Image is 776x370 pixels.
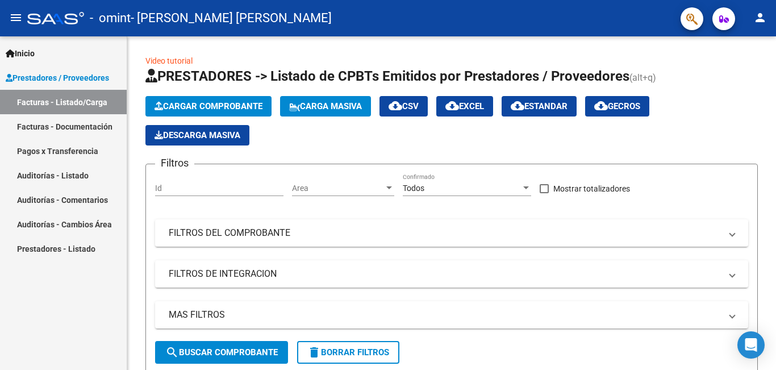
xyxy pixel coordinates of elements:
span: PRESTADORES -> Listado de CPBTs Emitidos por Prestadores / Proveedores [145,68,629,84]
button: Borrar Filtros [297,341,399,364]
h3: Filtros [155,155,194,171]
mat-icon: person [753,11,767,24]
span: Carga Masiva [289,101,362,111]
span: CSV [389,101,419,111]
mat-icon: menu [9,11,23,24]
span: EXCEL [445,101,484,111]
mat-panel-title: FILTROS DEL COMPROBANTE [169,227,721,239]
button: Gecros [585,96,649,117]
span: Inicio [6,47,35,60]
button: Descarga Masiva [145,125,249,145]
mat-expansion-panel-header: FILTROS DEL COMPROBANTE [155,219,748,247]
button: EXCEL [436,96,493,117]
mat-icon: cloud_download [594,99,608,113]
span: Cargar Comprobante [155,101,262,111]
button: Cargar Comprobante [145,96,272,117]
span: Borrar Filtros [307,347,389,357]
span: Estandar [511,101,568,111]
button: Carga Masiva [280,96,371,117]
a: Video tutorial [145,56,193,65]
button: Buscar Comprobante [155,341,288,364]
mat-panel-title: MAS FILTROS [169,309,721,321]
span: Descarga Masiva [155,130,240,140]
span: Buscar Comprobante [165,347,278,357]
button: Estandar [502,96,577,117]
span: - [PERSON_NAME] [PERSON_NAME] [131,6,332,31]
span: - omint [90,6,131,31]
span: Area [292,184,384,193]
app-download-masive: Descarga masiva de comprobantes (adjuntos) [145,125,249,145]
span: Prestadores / Proveedores [6,72,109,84]
mat-icon: cloud_download [511,99,524,113]
span: (alt+q) [629,72,656,83]
mat-icon: cloud_download [389,99,402,113]
mat-expansion-panel-header: MAS FILTROS [155,301,748,329]
span: Mostrar totalizadores [553,182,630,196]
button: CSV [379,96,428,117]
mat-panel-title: FILTROS DE INTEGRACION [169,268,721,280]
mat-icon: cloud_download [445,99,459,113]
mat-icon: delete [307,346,321,359]
span: Todos [403,184,424,193]
span: Gecros [594,101,640,111]
mat-icon: search [165,346,179,359]
mat-expansion-panel-header: FILTROS DE INTEGRACION [155,260,748,288]
div: Open Intercom Messenger [737,331,765,359]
